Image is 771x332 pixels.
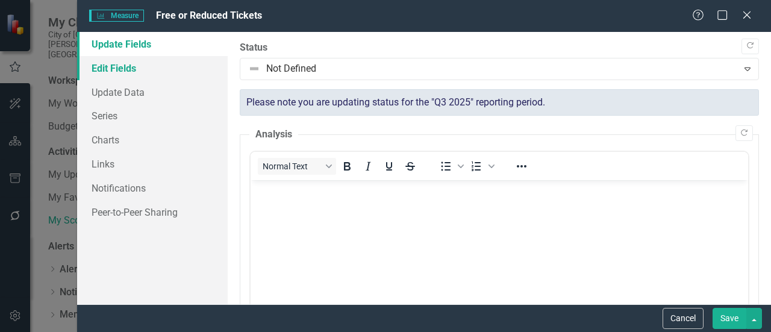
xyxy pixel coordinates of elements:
[77,32,228,56] a: Update Fields
[77,104,228,128] a: Series
[466,158,496,175] div: Numbered list
[249,128,298,142] legend: Analysis
[258,158,336,175] button: Block Normal Text
[358,158,378,175] button: Italic
[156,10,262,21] span: Free or Reduced Tickets
[240,41,759,55] label: Status
[713,308,746,329] button: Save
[77,176,228,200] a: Notifications
[77,152,228,176] a: Links
[89,10,144,22] span: Measure
[663,308,704,329] button: Cancel
[400,158,420,175] button: Strikethrough
[263,161,322,171] span: Normal Text
[435,158,466,175] div: Bullet list
[77,128,228,152] a: Charts
[77,56,228,80] a: Edit Fields
[337,158,357,175] button: Bold
[379,158,399,175] button: Underline
[77,80,228,104] a: Update Data
[240,89,759,116] div: Please note you are updating status for the "Q3 2025" reporting period.
[511,158,532,175] button: Reveal or hide additional toolbar items
[77,200,228,224] a: Peer-to-Peer Sharing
